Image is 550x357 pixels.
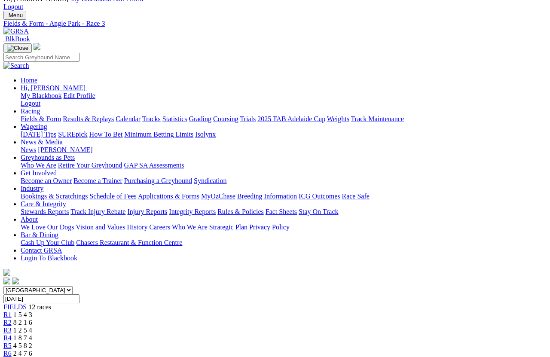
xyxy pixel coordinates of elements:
[64,92,95,99] a: Edit Profile
[257,115,325,122] a: 2025 TAB Adelaide Cup
[21,200,66,207] a: Care & Integrity
[127,208,167,215] a: Injury Reports
[237,192,297,200] a: Breeding Information
[124,131,193,138] a: Minimum Betting Limits
[21,177,547,185] div: Get Involved
[76,223,125,231] a: Vision and Values
[21,223,74,231] a: We Love Our Dogs
[299,192,340,200] a: ICG Outcomes
[3,303,27,311] a: FIELDS
[76,239,182,246] a: Chasers Restaurant & Function Centre
[7,45,28,52] img: Close
[73,177,122,184] a: Become a Trainer
[12,278,19,284] img: twitter.svg
[21,84,86,92] span: Hi, [PERSON_NAME]
[21,123,47,130] a: Wagering
[3,311,12,318] a: R1
[169,208,216,215] a: Integrity Reports
[21,208,69,215] a: Stewards Reports
[3,20,547,27] a: Fields & Form - Angle Park - Race 3
[21,100,40,107] a: Logout
[58,131,87,138] a: SUREpick
[327,115,349,122] a: Weights
[21,162,547,169] div: Greyhounds as Pets
[70,208,125,215] a: Track Injury Rebate
[124,177,192,184] a: Purchasing a Greyhound
[3,334,12,342] a: R4
[21,239,547,247] div: Bar & Dining
[342,192,369,200] a: Race Safe
[299,208,338,215] a: Stay On Track
[142,115,161,122] a: Tracks
[3,27,29,35] img: GRSA
[21,162,56,169] a: Who We Are
[21,131,56,138] a: [DATE] Tips
[13,342,32,349] span: 4 5 8 2
[217,208,264,215] a: Rules & Policies
[195,131,216,138] a: Isolynx
[34,43,40,50] img: logo-grsa-white.png
[3,294,79,303] input: Select date
[3,53,79,62] input: Search
[13,326,32,334] span: 1 2 5 4
[3,278,10,284] img: facebook.svg
[9,12,23,18] span: Menu
[21,115,547,123] div: Racing
[21,107,40,115] a: Racing
[3,326,12,334] a: R3
[89,131,123,138] a: How To Bet
[127,223,147,231] a: History
[189,115,211,122] a: Grading
[21,169,57,177] a: Get Involved
[209,223,247,231] a: Strategic Plan
[21,254,77,262] a: Login To Blackbook
[124,162,184,169] a: GAP SA Assessments
[13,350,32,357] span: 2 4 7 6
[21,76,37,84] a: Home
[21,115,61,122] a: Fields & Form
[3,350,12,357] span: R6
[21,247,62,254] a: Contact GRSA
[21,192,547,200] div: Industry
[21,154,75,161] a: Greyhounds as Pets
[21,84,87,92] a: Hi, [PERSON_NAME]
[21,208,547,216] div: Care & Integrity
[3,43,32,53] button: Toggle navigation
[213,115,238,122] a: Coursing
[3,11,26,20] button: Toggle navigation
[249,223,290,231] a: Privacy Policy
[21,146,36,153] a: News
[116,115,141,122] a: Calendar
[172,223,208,231] a: Who We Are
[194,177,226,184] a: Syndication
[3,342,12,349] a: R5
[13,334,32,342] span: 1 8 7 4
[58,162,122,169] a: Retire Your Greyhound
[89,192,136,200] a: Schedule of Fees
[21,131,547,138] div: Wagering
[21,239,74,246] a: Cash Up Your Club
[3,269,10,276] img: logo-grsa-white.png
[21,177,72,184] a: Become an Owner
[201,192,235,200] a: MyOzChase
[149,223,170,231] a: Careers
[21,146,547,154] div: News & Media
[240,115,256,122] a: Trials
[3,319,12,326] a: R2
[13,311,32,318] span: 1 5 4 3
[21,231,58,238] a: Bar & Dining
[3,62,29,70] img: Search
[162,115,187,122] a: Statistics
[21,138,63,146] a: News & Media
[351,115,404,122] a: Track Maintenance
[21,216,38,223] a: About
[5,35,30,43] span: BlkBook
[138,192,199,200] a: Applications & Forms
